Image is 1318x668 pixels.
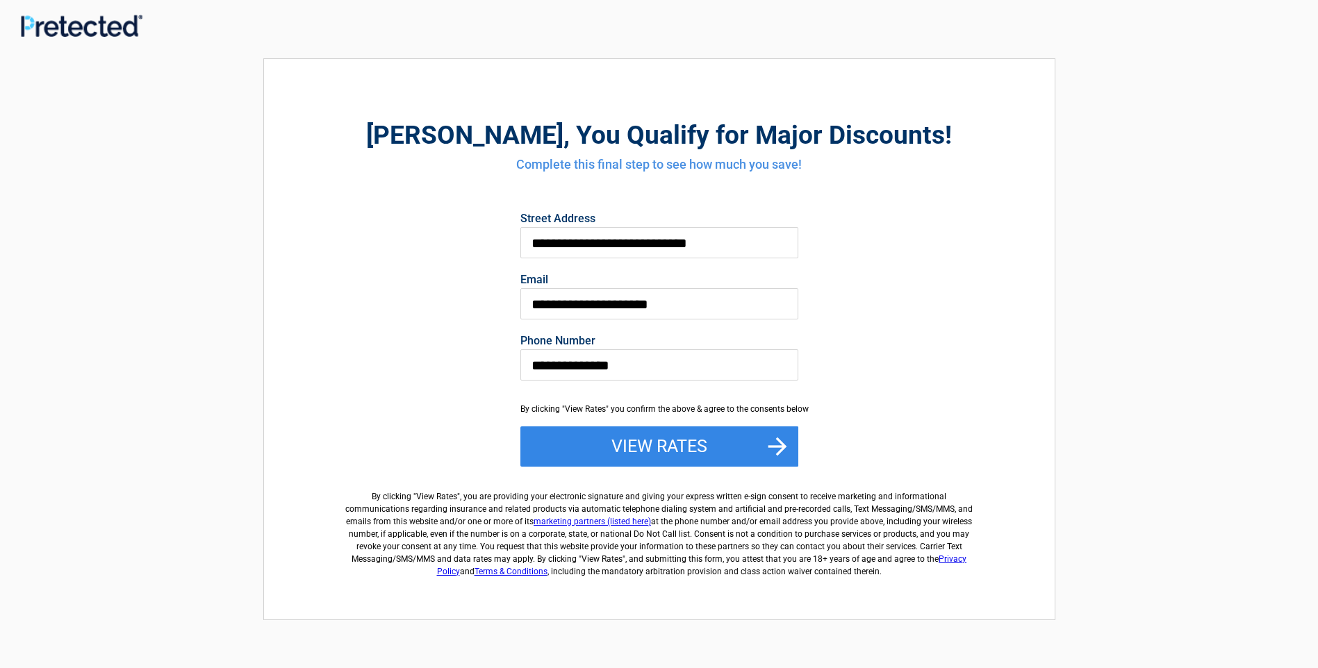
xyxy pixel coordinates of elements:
label: Street Address [520,213,798,224]
label: Phone Number [520,335,798,346]
h2: , You Qualify for Major Discounts! [340,118,978,152]
img: Main Logo [21,15,142,37]
a: marketing partners (listed here) [534,517,651,526]
div: By clicking "View Rates" you confirm the above & agree to the consents below [520,403,798,415]
label: By clicking " ", you are providing your electronic signature and giving your express written e-si... [340,479,978,578]
span: [PERSON_NAME] [366,120,563,150]
a: Terms & Conditions [475,567,547,576]
span: View Rates [416,492,457,501]
label: Email [520,274,798,285]
a: Privacy Policy [437,554,967,576]
h4: Complete this final step to see how much you save! [340,156,978,174]
button: View Rates [520,426,798,467]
